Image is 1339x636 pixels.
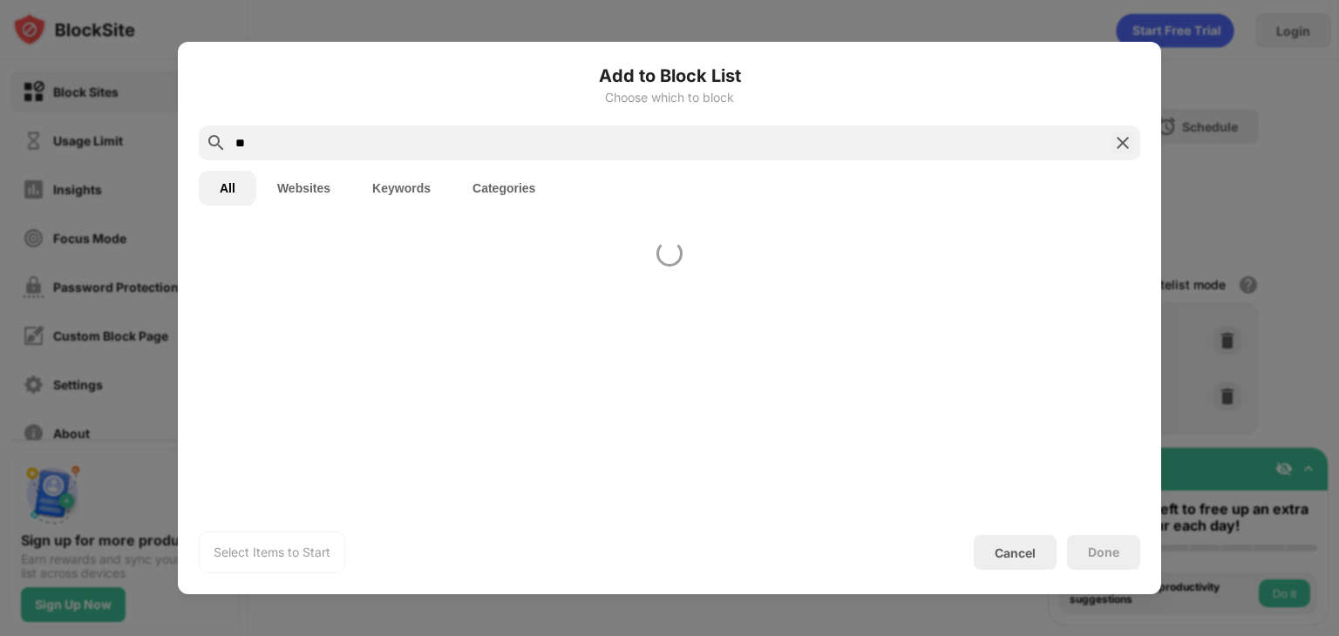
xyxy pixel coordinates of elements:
div: Choose which to block [199,91,1140,105]
img: search.svg [206,132,227,153]
div: Cancel [995,545,1036,560]
button: Categories [452,171,556,206]
div: Done [1088,545,1119,559]
button: Keywords [351,171,452,206]
h6: Add to Block List [199,63,1140,89]
button: All [199,171,256,206]
button: Websites [256,171,351,206]
img: search-close [1112,132,1133,153]
div: Select Items to Start [214,544,330,561]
